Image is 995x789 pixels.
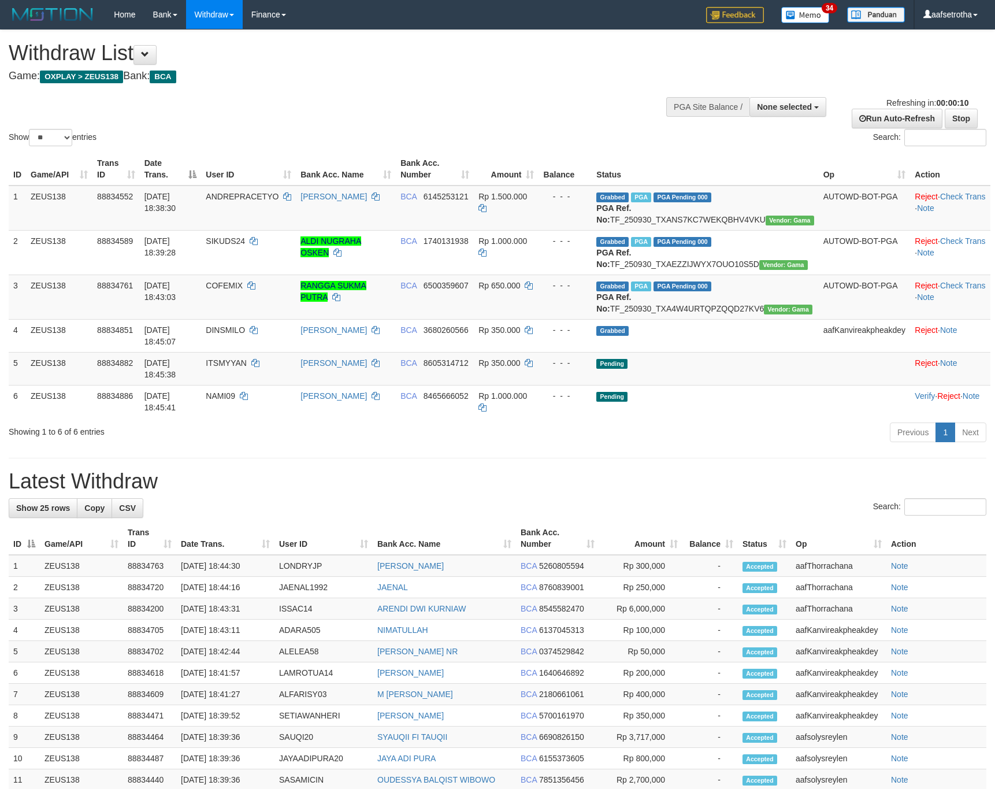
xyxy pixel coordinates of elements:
a: Verify [915,391,935,401]
td: [DATE] 18:41:27 [176,684,274,705]
span: [DATE] 18:45:38 [144,358,176,379]
td: LONDRYJP [274,555,373,577]
span: Copy 6690826150 to clipboard [539,732,584,742]
td: ZEUS138 [40,662,123,684]
span: Rp 1.000.000 [478,236,527,246]
td: 3 [9,275,26,319]
td: [DATE] 18:39:36 [176,727,274,748]
span: Accepted [742,626,777,636]
span: 88834882 [97,358,133,368]
td: Rp 400,000 [599,684,682,705]
th: Op: activate to sort column ascending [791,522,886,555]
td: 88834487 [123,748,176,769]
img: panduan.png [847,7,905,23]
h1: Withdraw List [9,42,652,65]
td: TF_250930_TXA4W4URTQPZQQD27KV6 [592,275,818,319]
td: SAUQI20 [274,727,373,748]
span: Copy 8760839001 to clipboard [539,583,584,592]
td: 5 [9,641,40,662]
span: Grabbed [596,281,629,291]
td: LAMROTUA14 [274,662,373,684]
a: NIMATULLAH [377,625,428,635]
th: Status: activate to sort column ascending [738,522,791,555]
span: Copy 0374529842 to clipboard [539,647,584,656]
span: SIKUDS24 [206,236,245,246]
a: Note [963,391,980,401]
a: Previous [890,423,936,442]
span: Grabbed [596,326,629,336]
td: ZEUS138 [26,352,92,385]
span: ANDREPRACETYO [206,192,279,201]
td: aafThorrachana [791,555,886,577]
th: Date Trans.: activate to sort column ascending [176,522,274,555]
span: PGA Pending [654,192,711,202]
td: ZEUS138 [26,385,92,418]
button: None selected [749,97,826,117]
span: Accepted [742,669,777,679]
td: Rp 6,000,000 [599,598,682,620]
b: PGA Ref. No: [596,248,631,269]
td: aafKanvireakpheakdey [791,684,886,705]
span: BCA [521,604,537,613]
a: Next [955,423,986,442]
td: ZEUS138 [40,577,123,598]
a: Note [917,248,934,257]
a: Note [917,292,934,302]
span: Marked by aafsolysreylen [631,237,651,247]
span: BCA [150,71,176,83]
span: Rp 1.500.000 [478,192,527,201]
a: Note [891,583,908,592]
span: Accepted [742,712,777,721]
a: Check Trans [940,192,986,201]
select: Showentries [29,129,72,146]
a: RANGGA SUKMA PUTRA [300,281,366,302]
a: Note [940,325,957,335]
a: Check Trans [940,236,986,246]
th: User ID: activate to sort column ascending [201,153,296,186]
td: · · [910,186,990,231]
td: Rp 200,000 [599,662,682,684]
td: ZEUS138 [40,684,123,705]
th: ID: activate to sort column descending [9,522,40,555]
td: - [682,598,738,620]
span: BCA [521,711,537,720]
td: - [682,748,738,769]
td: Rp 350,000 [599,705,682,727]
th: Game/API: activate to sort column ascending [40,522,123,555]
div: - - - [543,191,587,202]
span: Copy 6137045313 to clipboard [539,625,584,635]
a: Note [891,625,908,635]
td: 88834705 [123,620,176,641]
td: AUTOWD-BOT-PGA [819,230,911,275]
td: 2 [9,230,26,275]
span: BCA [400,236,417,246]
th: Trans ID: activate to sort column ascending [123,522,176,555]
span: Grabbed [596,192,629,202]
a: JAENAL [377,583,408,592]
th: Op: activate to sort column ascending [819,153,911,186]
span: [DATE] 18:38:30 [144,192,176,213]
img: Feedback.jpg [706,7,764,23]
a: Check Trans [940,281,986,290]
td: 5 [9,352,26,385]
td: aafThorrachana [791,598,886,620]
span: BCA [521,561,537,571]
a: JAYA ADI PURA [377,754,436,763]
a: [PERSON_NAME] [377,668,444,677]
span: Copy 3680260566 to clipboard [424,325,469,335]
td: · · [910,275,990,319]
a: [PERSON_NAME] [300,192,367,201]
a: [PERSON_NAME] [377,561,444,571]
td: ADARA505 [274,620,373,641]
td: · [910,319,990,352]
td: [DATE] 18:44:16 [176,577,274,598]
a: CSV [112,498,143,518]
span: Marked by aafsolysreylen [631,192,651,202]
td: · · [910,230,990,275]
div: PGA Site Balance / [666,97,749,117]
td: 88834702 [123,641,176,662]
td: [DATE] 18:39:36 [176,748,274,769]
td: aafKanvireakpheakdey [791,662,886,684]
label: Search: [873,129,986,146]
h4: Game: Bank: [9,71,652,82]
